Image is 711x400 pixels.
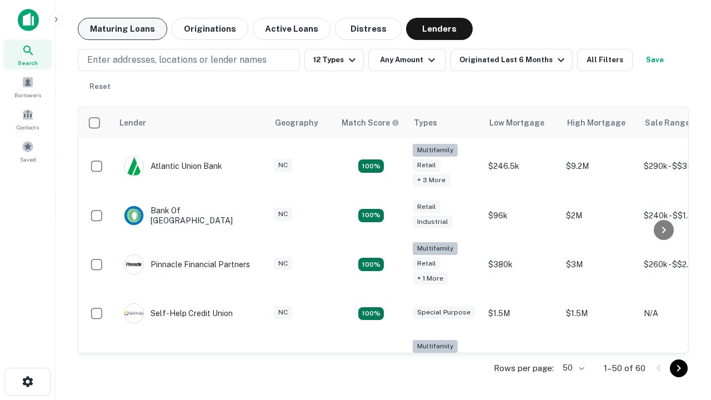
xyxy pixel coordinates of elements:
button: Active Loans [253,18,331,40]
th: Lender [113,107,268,138]
td: $380k [483,237,560,293]
h6: Match Score [342,117,397,129]
div: + 3 more [413,174,450,187]
p: 1–50 of 60 [604,362,645,375]
button: 12 Types [304,49,364,71]
button: Maturing Loans [78,18,167,40]
div: Self-help Credit Union [124,303,233,323]
img: picture [124,206,143,225]
button: All Filters [577,49,633,71]
button: Enter addresses, locations or lender names [78,49,300,71]
a: Contacts [3,104,52,134]
div: Multifamily [413,242,458,255]
img: capitalize-icon.png [18,9,39,31]
div: NC [274,257,292,270]
td: $1.5M [483,292,560,334]
div: Matching Properties: 17, hasApolloMatch: undefined [358,258,384,271]
td: $2M [560,194,638,237]
div: Matching Properties: 11, hasApolloMatch: undefined [358,307,384,321]
a: Saved [3,136,52,166]
th: Types [407,107,483,138]
div: Atlantic Union Bank [124,156,222,176]
div: NC [274,306,292,319]
th: Low Mortgage [483,107,560,138]
div: Geography [275,116,318,129]
span: Borrowers [14,91,41,99]
th: High Mortgage [560,107,638,138]
div: Multifamily [413,340,458,353]
div: Lender [119,116,146,129]
div: NC [274,159,292,172]
a: Search [3,39,52,69]
div: Retail [413,159,440,172]
button: Any Amount [368,49,446,71]
div: Originated Last 6 Months [459,53,568,67]
button: Distress [335,18,402,40]
span: Contacts [17,123,39,132]
td: $3.2M [560,334,638,391]
div: Retail [413,201,440,213]
div: Retail [413,257,440,270]
div: + 1 more [413,272,448,285]
td: $96k [483,194,560,237]
button: Originated Last 6 Months [450,49,573,71]
img: picture [124,304,143,323]
th: Capitalize uses an advanced AI algorithm to match your search with the best lender. The match sco... [335,107,407,138]
p: Rows per page: [494,362,554,375]
td: $246.5k [483,138,560,194]
button: Go to next page [670,359,688,377]
div: Types [414,116,437,129]
div: Multifamily [413,144,458,157]
iframe: Chat Widget [655,276,711,329]
div: Industrial [413,216,453,228]
button: Reset [82,76,118,98]
div: The Fidelity Bank [124,353,214,373]
img: picture [124,157,143,176]
td: $3M [560,237,638,293]
div: Low Mortgage [489,116,544,129]
div: Special Purpose [413,306,475,319]
button: Lenders [406,18,473,40]
div: Matching Properties: 15, hasApolloMatch: undefined [358,209,384,222]
button: Originations [172,18,248,40]
div: Pinnacle Financial Partners [124,254,250,274]
button: Save your search to get updates of matches that match your search criteria. [637,49,673,71]
div: Capitalize uses an advanced AI algorithm to match your search with the best lender. The match sco... [342,117,399,129]
p: Enter addresses, locations or lender names [87,53,267,67]
div: Matching Properties: 10, hasApolloMatch: undefined [358,159,384,173]
td: $246k [483,334,560,391]
div: NC [274,208,292,221]
td: $9.2M [560,138,638,194]
th: Geography [268,107,335,138]
div: Sale Range [645,116,690,129]
span: Saved [20,155,36,164]
img: picture [124,255,143,274]
div: Bank Of [GEOGRAPHIC_DATA] [124,206,257,226]
td: $1.5M [560,292,638,334]
div: High Mortgage [567,116,625,129]
a: Borrowers [3,72,52,102]
span: Search [18,58,38,67]
div: 50 [558,360,586,376]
